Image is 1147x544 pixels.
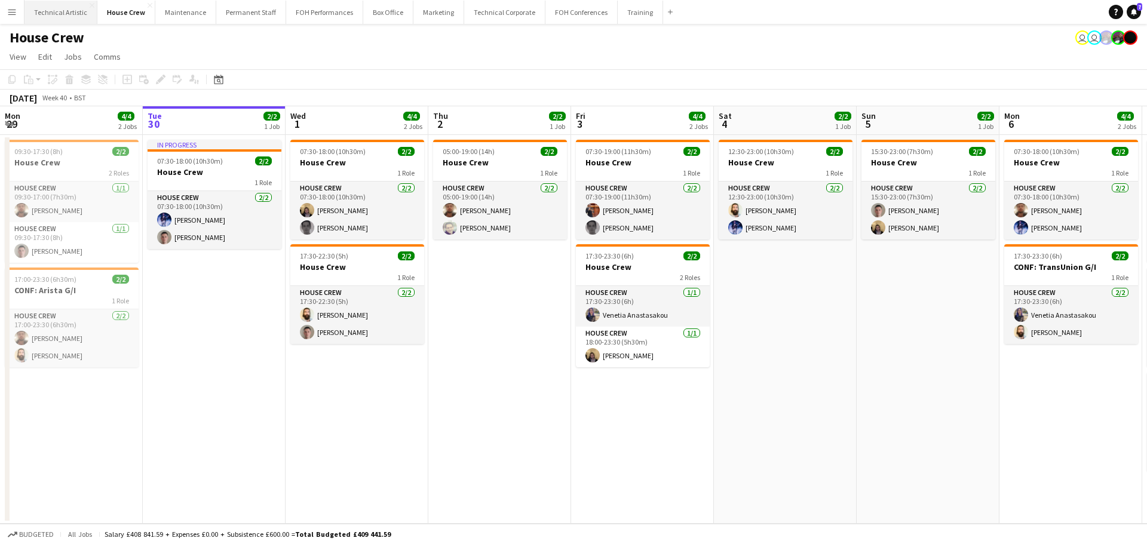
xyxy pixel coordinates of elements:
[146,117,162,131] span: 30
[1004,182,1138,239] app-card-role: House Crew2/207:30-18:00 (10h30m)[PERSON_NAME][PERSON_NAME]
[1111,168,1128,177] span: 1 Role
[5,140,139,263] app-job-card: 09:30-17:30 (8h)2/2House Crew2 RolesHouse Crew1/109:30-17:00 (7h30m)[PERSON_NAME]House Crew1/109:...
[576,157,710,168] h3: House Crew
[14,147,63,156] span: 09:30-17:30 (8h)
[5,49,31,64] a: View
[118,122,137,131] div: 2 Jobs
[97,1,155,24] button: House Crew
[618,1,663,24] button: Training
[835,112,851,121] span: 2/2
[683,168,700,177] span: 1 Role
[10,51,26,62] span: View
[861,140,995,239] app-job-card: 15:30-23:00 (7h30m)2/2House Crew1 RoleHouse Crew2/215:30-23:00 (7h30m)[PERSON_NAME][PERSON_NAME]
[10,29,84,47] h1: House Crew
[1118,122,1136,131] div: 2 Jobs
[263,112,280,121] span: 2/2
[10,92,37,104] div: [DATE]
[1137,3,1142,11] span: 7
[969,147,986,156] span: 2/2
[89,49,125,64] a: Comms
[300,251,348,260] span: 17:30-22:30 (5h)
[1111,273,1128,282] span: 1 Role
[19,530,54,539] span: Budgeted
[112,275,129,284] span: 2/2
[59,49,87,64] a: Jobs
[826,147,843,156] span: 2/2
[413,1,464,24] button: Marketing
[148,191,281,249] app-card-role: House Crew2/207:30-18:00 (10h30m)[PERSON_NAME][PERSON_NAME]
[431,117,448,131] span: 2
[545,1,618,24] button: FOH Conferences
[549,112,566,121] span: 2/2
[683,147,700,156] span: 2/2
[689,112,706,121] span: 4/4
[719,110,732,121] span: Sat
[861,157,995,168] h3: House Crew
[24,1,97,24] button: Technical Artistic
[433,140,567,239] app-job-card: 05:00-19:00 (14h)2/2House Crew1 RoleHouse Crew2/205:00-19:00 (14h)[PERSON_NAME][PERSON_NAME]
[680,273,700,282] span: 2 Roles
[5,182,139,222] app-card-role: House Crew1/109:30-17:00 (7h30m)[PERSON_NAME]
[550,122,565,131] div: 1 Job
[443,147,495,156] span: 05:00-19:00 (14h)
[74,93,86,102] div: BST
[433,157,567,168] h3: House Crew
[1112,147,1128,156] span: 2/2
[33,49,57,64] a: Edit
[719,182,852,239] app-card-role: House Crew2/212:30-23:00 (10h30m)[PERSON_NAME][PERSON_NAME]
[157,156,223,165] span: 07:30-18:00 (10h30m)
[398,147,415,156] span: 2/2
[148,140,281,249] app-job-card: In progress07:30-18:00 (10h30m)2/2House Crew1 RoleHouse Crew2/207:30-18:00 (10h30m)[PERSON_NAME][...
[290,140,424,239] div: 07:30-18:00 (10h30m)2/2House Crew1 RoleHouse Crew2/207:30-18:00 (10h30m)[PERSON_NAME][PERSON_NAME]
[1004,286,1138,344] app-card-role: House Crew2/217:30-23:30 (6h)Venetia Anastasakou[PERSON_NAME]
[216,1,286,24] button: Permanent Staff
[576,182,710,239] app-card-role: House Crew2/207:30-19:00 (11h30m)[PERSON_NAME][PERSON_NAME]
[576,327,710,367] app-card-role: House Crew1/118:00-23:30 (5h30m)[PERSON_NAME]
[860,117,876,131] span: 5
[148,140,281,149] div: In progress
[3,117,20,131] span: 29
[290,182,424,239] app-card-role: House Crew2/207:30-18:00 (10h30m)[PERSON_NAME][PERSON_NAME]
[5,157,139,168] h3: House Crew
[398,251,415,260] span: 2/2
[576,244,710,367] app-job-card: 17:30-23:30 (6h)2/2House Crew2 RolesHouse Crew1/117:30-23:30 (6h)Venetia AnastasakouHouse Crew1/1...
[6,528,56,541] button: Budgeted
[105,530,391,539] div: Salary £408 841.59 + Expenses £0.00 + Subsistence £600.00 =
[155,1,216,24] button: Maintenance
[728,147,794,156] span: 12:30-23:00 (10h30m)
[290,262,424,272] h3: House Crew
[5,309,139,367] app-card-role: House Crew2/217:00-23:30 (6h30m)[PERSON_NAME][PERSON_NAME]
[574,117,585,131] span: 3
[861,110,876,121] span: Sun
[826,168,843,177] span: 1 Role
[1111,30,1125,45] app-user-avatar: Zubair PERM Dhalla
[403,112,420,121] span: 4/4
[1014,147,1079,156] span: 07:30-18:00 (10h30m)
[5,110,20,121] span: Mon
[540,168,557,177] span: 1 Role
[719,140,852,239] app-job-card: 12:30-23:00 (10h30m)2/2House Crew1 RoleHouse Crew2/212:30-23:00 (10h30m)[PERSON_NAME][PERSON_NAME]
[148,110,162,121] span: Tue
[683,251,700,260] span: 2/2
[1117,112,1134,121] span: 4/4
[404,122,422,131] div: 2 Jobs
[576,262,710,272] h3: House Crew
[541,147,557,156] span: 2/2
[1004,262,1138,272] h3: CONF: TransUnion G/I
[39,93,69,102] span: Week 40
[5,268,139,367] div: 17:00-23:30 (6h30m)2/2CONF: Arista G/I1 RoleHouse Crew2/217:00-23:30 (6h30m)[PERSON_NAME][PERSON_...
[112,147,129,156] span: 2/2
[719,157,852,168] h3: House Crew
[585,147,651,156] span: 07:30-19:00 (11h30m)
[1075,30,1090,45] app-user-avatar: Liveforce Admin
[1004,140,1138,239] app-job-card: 07:30-18:00 (10h30m)2/2House Crew1 RoleHouse Crew2/207:30-18:00 (10h30m)[PERSON_NAME][PERSON_NAME]
[576,140,710,239] div: 07:30-19:00 (11h30m)2/2House Crew1 RoleHouse Crew2/207:30-19:00 (11h30m)[PERSON_NAME][PERSON_NAME]
[835,122,851,131] div: 1 Job
[112,296,129,305] span: 1 Role
[464,1,545,24] button: Technical Corporate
